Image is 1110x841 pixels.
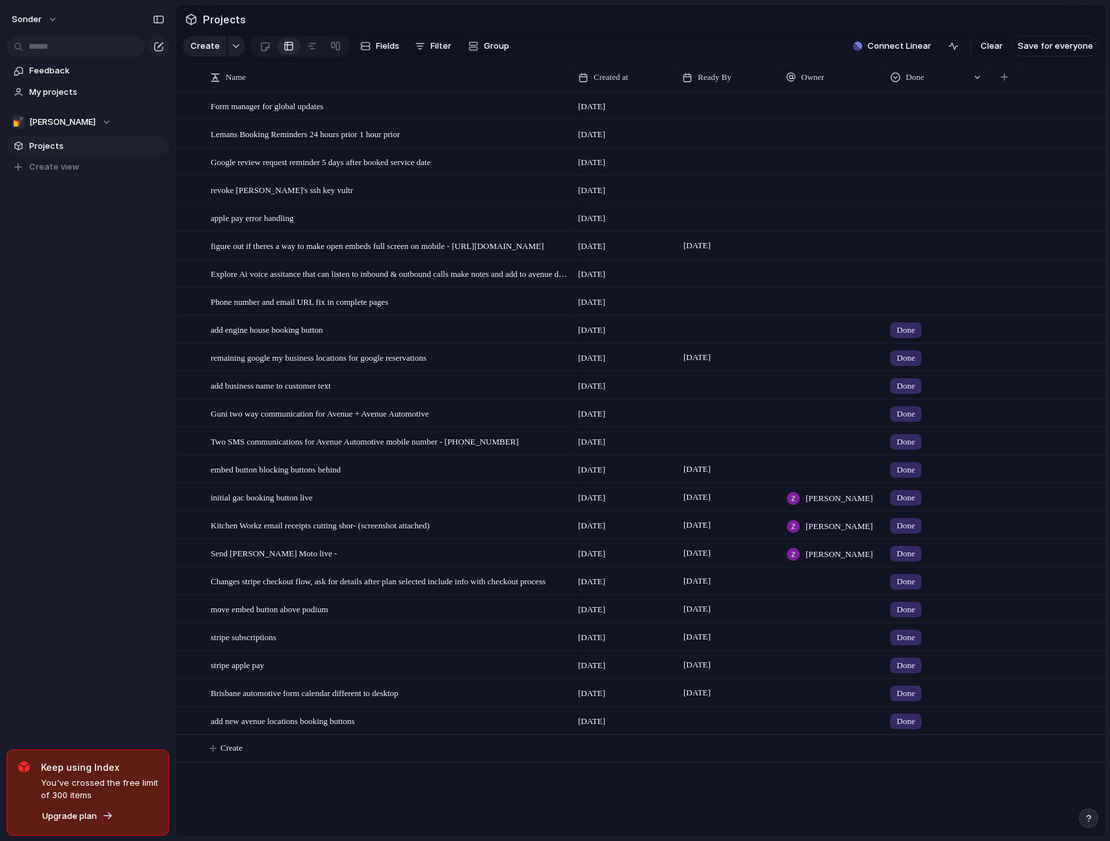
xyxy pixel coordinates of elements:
[680,545,714,561] span: [DATE]
[211,210,293,225] span: apple pay error handling
[806,548,873,561] span: [PERSON_NAME]
[975,36,1008,57] button: Clear
[897,631,915,644] span: Done
[578,435,605,448] span: [DATE]
[42,810,97,823] span: Upgrade plan
[578,324,605,337] span: [DATE]
[897,575,915,588] span: Done
[211,266,568,281] span: Explore Ai voice assitance that can listen to inbound & outbound calls make notes and add to aven...
[680,657,714,673] span: [DATE]
[211,350,427,365] span: remaining google my business locations for google reservations
[211,378,331,393] span: add business name to customer text
[211,601,328,616] span: move embed button above podium
[200,8,248,31] span: Projects
[38,807,117,825] button: Upgrade plan
[897,715,915,728] span: Done
[578,603,605,616] span: [DATE]
[7,61,169,81] a: Feedback
[897,435,915,448] span: Done
[801,71,824,84] span: Owner
[680,238,714,253] span: [DATE]
[806,492,873,505] span: [PERSON_NAME]
[220,742,243,755] span: Create
[806,520,873,533] span: [PERSON_NAME]
[578,184,605,197] span: [DATE]
[578,296,605,309] span: [DATE]
[897,352,915,365] span: Done
[698,71,732,84] span: Ready By
[897,603,915,616] span: Done
[578,575,605,588] span: [DATE]
[578,715,605,728] span: [DATE]
[1012,36,1099,57] button: Save for everyone
[12,116,25,129] div: 💅
[211,685,399,700] span: Brisbane automotive form calendar different to desktop
[462,36,516,57] button: Group
[41,777,158,802] span: You've crossed the free limit of 300 items
[211,461,341,476] span: embed button blocking buttons behind
[680,461,714,477] span: [DATE]
[376,40,399,53] span: Fields
[680,601,714,617] span: [DATE]
[578,408,605,420] span: [DATE]
[410,36,456,57] button: Filter
[355,36,404,57] button: Fields
[578,547,605,560] span: [DATE]
[29,161,79,174] span: Create view
[211,98,323,113] span: Form manager for global updates
[848,36,936,56] button: Connect Linear
[897,463,915,476] span: Done
[211,489,313,504] span: initial gac booking button live
[6,9,64,30] button: sonder
[191,40,220,53] span: Create
[29,140,165,153] span: Projects
[1018,40,1093,53] span: Save for everyone
[594,71,628,84] span: Created at
[7,136,169,156] a: Projects
[680,685,714,701] span: [DATE]
[211,629,276,644] span: stripe subscriptions
[897,324,915,337] span: Done
[29,116,96,129] span: [PERSON_NAME]
[211,713,354,728] span: add new avenue locations booking buttons
[211,154,430,169] span: Google review request reminder 5 days after booked service date
[578,380,605,393] span: [DATE]
[897,687,915,700] span: Done
[680,350,714,365] span: [DATE]
[484,40,509,53] span: Group
[578,156,605,169] span: [DATE]
[578,212,605,225] span: [DATE]
[211,657,264,672] span: stripe apple pay
[29,86,165,99] span: My projects
[897,408,915,420] span: Done
[211,322,323,337] span: add engine house booking button
[578,100,605,113] span: [DATE]
[897,380,915,393] span: Done
[211,238,544,253] span: figure out if theres a way to make open embeds full screen on mobile - [URL][DOMAIN_NAME]
[867,40,931,53] span: Connect Linear
[211,517,430,532] span: Kitchen Workz email receipts cutting shor- (screenshot attached)
[897,659,915,672] span: Done
[226,71,246,84] span: Name
[430,40,451,53] span: Filter
[897,547,915,560] span: Done
[578,659,605,672] span: [DATE]
[578,463,605,476] span: [DATE]
[7,157,169,177] button: Create view
[211,433,519,448] span: Two SMS communications for Avenue Automotive mobile number - [PHONE_NUMBER]
[578,268,605,281] span: [DATE]
[680,517,714,533] span: [DATE]
[12,13,42,26] span: sonder
[578,240,605,253] span: [DATE]
[7,112,169,132] button: 💅[PERSON_NAME]
[680,573,714,589] span: [DATE]
[578,631,605,644] span: [DATE]
[211,126,400,141] span: Lemans Booking Reminders 24 hours prior 1 hour prior
[906,71,924,84] span: Done
[680,629,714,645] span: [DATE]
[897,491,915,504] span: Done
[981,40,1003,53] span: Clear
[211,182,353,197] span: revoke [PERSON_NAME]'s ssh key vultr
[578,519,605,532] span: [DATE]
[211,294,388,309] span: Phone number and email URL fix in complete pages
